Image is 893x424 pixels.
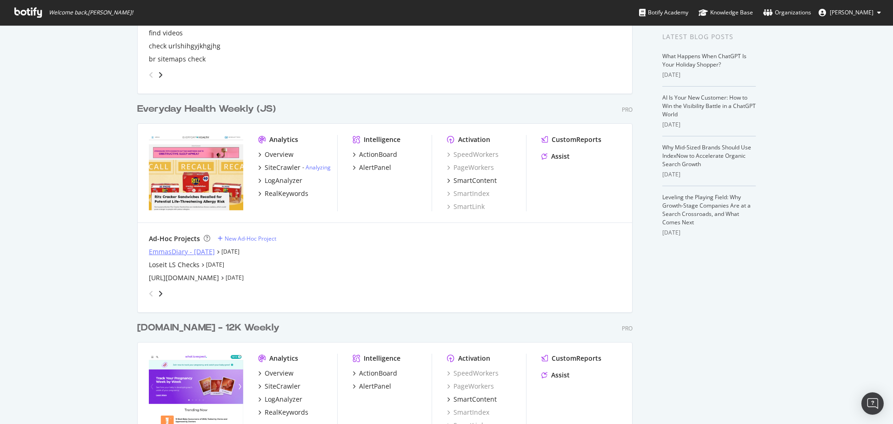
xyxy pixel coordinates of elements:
[541,354,601,363] a: CustomReports
[811,5,888,20] button: [PERSON_NAME]
[662,32,756,42] div: Latest Blog Posts
[265,163,300,172] div: SiteCrawler
[447,369,499,378] a: SpeedWorkers
[137,102,280,116] a: Everyday Health Weekly (JS)
[265,382,300,391] div: SiteCrawler
[447,176,497,185] a: SmartContent
[157,289,164,298] div: angle-right
[353,150,397,159] a: ActionBoard
[662,121,756,129] div: [DATE]
[541,370,570,380] a: Assist
[541,135,601,144] a: CustomReports
[662,94,756,118] a: AI Is Your New Customer: How to Win the Visibility Battle in a ChatGPT World
[226,274,244,282] a: [DATE]
[258,382,300,391] a: SiteCrawler
[662,71,756,79] div: [DATE]
[699,8,753,17] div: Knowledge Base
[149,260,200,269] a: Loseit LS Checks
[306,163,331,171] a: Analyzing
[137,321,283,335] a: [DOMAIN_NAME] - 12K Weekly
[265,408,308,417] div: RealKeywords
[359,163,391,172] div: AlertPanel
[662,52,746,68] a: What Happens When ChatGPT Is Your Holiday Shopper?
[258,163,331,172] a: SiteCrawler- Analyzing
[639,8,688,17] div: Botify Academy
[552,354,601,363] div: CustomReports
[258,408,308,417] a: RealKeywords
[662,143,751,168] a: Why Mid-Sized Brands Should Use IndexNow to Accelerate Organic Search Growth
[269,354,298,363] div: Analytics
[258,176,302,185] a: LogAnalyzer
[353,369,397,378] a: ActionBoard
[265,369,293,378] div: Overview
[145,286,157,301] div: angle-left
[258,189,308,198] a: RealKeywords
[137,102,276,116] div: Everyday Health Weekly (JS)
[137,321,280,335] div: [DOMAIN_NAME] - 12K Weekly
[447,408,489,417] a: SmartIndex
[221,248,240,256] a: [DATE]
[269,135,298,144] div: Analytics
[453,395,497,404] div: SmartContent
[551,370,570,380] div: Assist
[145,67,157,82] div: angle-left
[447,202,485,211] a: SmartLink
[447,395,497,404] a: SmartContent
[861,392,884,415] div: Open Intercom Messenger
[541,152,570,161] a: Assist
[622,324,633,332] div: Pro
[353,382,391,391] a: AlertPanel
[149,135,243,210] img: everydayhealth.com
[149,247,215,256] a: EmmasDiary - [DATE]
[157,70,164,80] div: angle-right
[830,8,873,16] span: Bill Elward
[265,395,302,404] div: LogAnalyzer
[149,54,206,64] div: br sitemaps check
[218,235,276,242] a: New Ad-Hoc Project
[551,152,570,161] div: Assist
[364,135,400,144] div: Intelligence
[763,8,811,17] div: Organizations
[447,150,499,159] a: SpeedWorkers
[149,41,220,51] a: check urlshihgyjkhgjhg
[359,382,391,391] div: AlertPanel
[353,163,391,172] a: AlertPanel
[265,150,293,159] div: Overview
[662,229,756,237] div: [DATE]
[458,135,490,144] div: Activation
[49,9,133,16] span: Welcome back, [PERSON_NAME] !
[359,369,397,378] div: ActionBoard
[149,234,200,243] div: Ad-Hoc Projects
[258,150,293,159] a: Overview
[447,163,494,172] a: PageWorkers
[662,193,751,226] a: Leveling the Playing Field: Why Growth-Stage Companies Are at a Search Crossroads, and What Comes...
[149,273,219,283] a: [URL][DOMAIN_NAME]
[447,189,489,198] a: SmartIndex
[258,369,293,378] a: Overview
[258,395,302,404] a: LogAnalyzer
[149,28,183,38] a: find videos
[622,106,633,114] div: Pro
[364,354,400,363] div: Intelligence
[453,176,497,185] div: SmartContent
[265,176,302,185] div: LogAnalyzer
[206,261,224,269] a: [DATE]
[447,382,494,391] a: PageWorkers
[265,189,308,198] div: RealKeywords
[225,235,276,242] div: New Ad-Hoc Project
[359,150,397,159] div: ActionBoard
[302,163,331,171] div: -
[552,135,601,144] div: CustomReports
